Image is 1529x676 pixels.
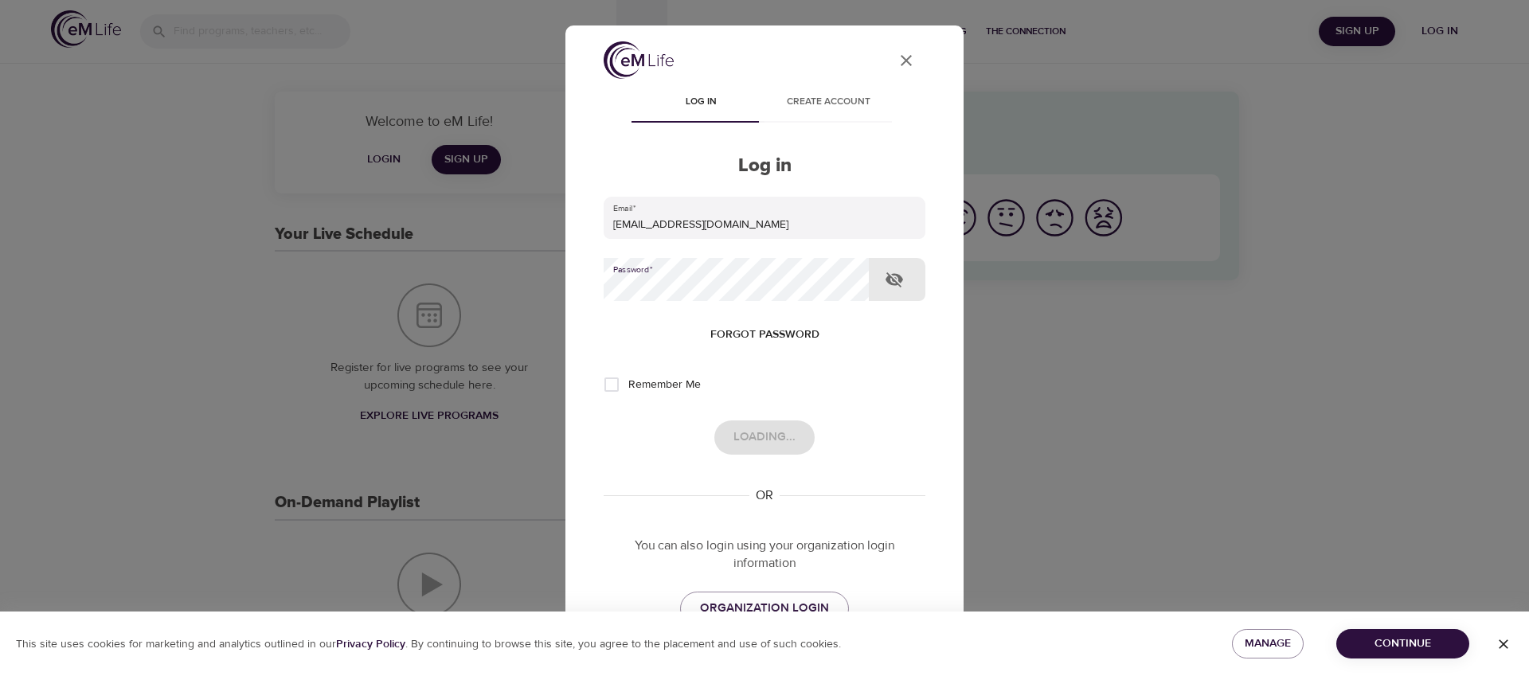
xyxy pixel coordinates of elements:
[604,84,925,123] div: disabled tabs example
[749,486,780,505] div: OR
[604,41,674,79] img: logo
[336,637,405,651] b: Privacy Policy
[1245,634,1291,654] span: Manage
[604,537,925,573] p: You can also login using your organization login information
[887,41,925,80] button: close
[774,94,882,111] span: Create account
[680,592,849,625] a: ORGANIZATION LOGIN
[647,94,755,111] span: Log in
[710,325,819,345] span: Forgot password
[704,320,826,350] button: Forgot password
[700,598,829,619] span: ORGANIZATION LOGIN
[604,154,925,178] h2: Log in
[1349,634,1457,654] span: Continue
[628,377,701,393] span: Remember Me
